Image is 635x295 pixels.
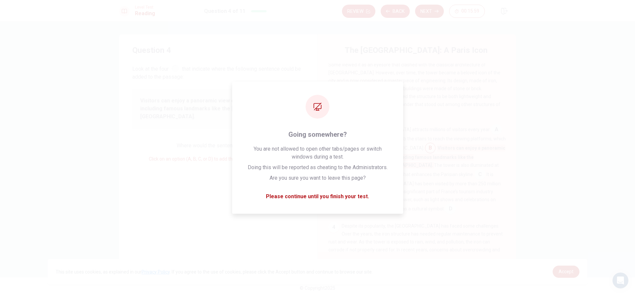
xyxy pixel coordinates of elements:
span: 00:15:59 [461,9,479,14]
h4: Question 4 [132,45,304,55]
h1: Reading [135,10,155,18]
div: Open Intercom Messenger [613,273,628,288]
a: dismiss cookie message [553,266,579,278]
button: 00:15:59 [449,5,485,18]
span: C [475,169,485,180]
span: Visitors can enjoy a panoramic view of [GEOGRAPHIC_DATA], including famous landmarks like the [GE... [328,145,505,168]
span: © Copyright 2025 [300,285,335,291]
h1: Question 4 of 11 [204,7,245,15]
span: It is estimated that the [GEOGRAPHIC_DATA] has been visited by more than 250 million people since... [328,172,501,211]
a: Privacy Policy [142,269,170,275]
button: Review [342,5,375,18]
h4: The [GEOGRAPHIC_DATA]: A Paris Icon [345,45,487,55]
span: Click on an option (A, B, C, or D) to add the sentence to the passage [149,156,288,162]
div: cookieconsent [48,259,587,284]
div: 3 [328,124,339,135]
span: B [425,143,436,153]
span: Where would the sentence best fit? [177,142,260,149]
span: Accept [559,269,573,274]
span: Originally, the [GEOGRAPHIC_DATA] was criticized by many [DEMOGRAPHIC_DATA] and artists who thoug... [328,46,502,115]
button: Back [381,5,410,18]
span: D [445,203,456,214]
button: Next [415,5,444,18]
span: Level Test [135,5,155,10]
span: This site uses cookies, as explained in our . If you agree to the use of cookies, please click th... [56,269,373,275]
span: Look at the four that indicate where the following sentence could be added to the passage: [132,63,304,81]
span: Tourists can take an elevator or climb the stairs to reach the viewing platforms, which offer stu... [328,136,506,151]
span: A [491,124,502,135]
span: Visitors can enjoy a panoramic view of [GEOGRAPHIC_DATA], including famous landmarks like the [GE... [140,97,296,121]
div: 4 [328,222,339,233]
span: [DATE], the [GEOGRAPHIC_DATA] attracts millions of visitors every year. [342,127,490,132]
